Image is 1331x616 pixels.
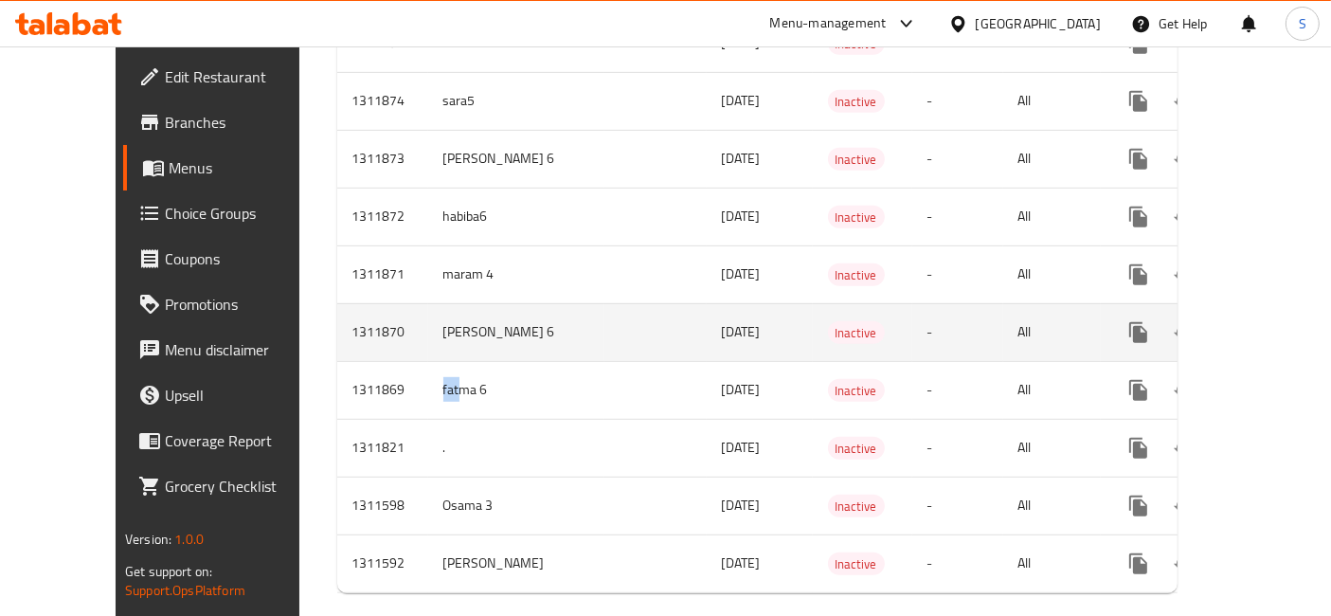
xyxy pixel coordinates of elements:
td: 1311872 [337,188,428,245]
td: [PERSON_NAME] 6 [428,303,604,361]
span: Inactive [828,91,885,113]
a: Promotions [123,281,338,327]
td: [PERSON_NAME] 6 [428,130,604,188]
button: Change Status [1161,541,1207,587]
div: Inactive [828,553,885,575]
span: [DATE] [722,204,761,228]
td: All [1003,419,1101,477]
span: Menus [169,156,323,179]
td: All [1003,361,1101,419]
span: Inactive [828,496,885,517]
td: - [912,361,1003,419]
span: Inactive [828,264,885,286]
button: Change Status [1161,426,1207,471]
a: Support.OpsPlatform [125,578,245,603]
span: [DATE] [722,88,761,113]
span: Inactive [828,380,885,402]
span: Edit Restaurant [165,65,323,88]
div: Inactive [828,148,885,171]
a: Branches [123,100,338,145]
td: fatma 6 [428,361,604,419]
span: Inactive [828,553,885,575]
span: Branches [165,111,323,134]
span: Upsell [165,384,323,407]
td: - [912,477,1003,534]
a: Choice Groups [123,190,338,236]
span: Inactive [828,207,885,228]
button: Change Status [1161,368,1207,413]
td: 1311592 [337,534,428,592]
td: 1311821 [337,419,428,477]
td: - [912,245,1003,303]
td: 1311874 [337,72,428,130]
a: Upsell [123,372,338,418]
button: more [1116,368,1161,413]
span: Promotions [165,293,323,316]
div: Inactive [828,263,885,286]
td: - [912,534,1003,592]
a: Coupons [123,236,338,281]
a: Menu disclaimer [123,327,338,372]
span: [DATE] [722,146,761,171]
div: Inactive [828,90,885,113]
button: Change Status [1161,310,1207,355]
td: All [1003,303,1101,361]
td: All [1003,245,1101,303]
span: [DATE] [722,319,761,344]
a: Coverage Report [123,418,338,463]
td: Osama 3 [428,477,604,534]
span: [DATE] [722,551,761,575]
td: 1311869 [337,361,428,419]
span: Menu disclaimer [165,338,323,361]
span: Inactive [828,149,885,171]
button: more [1116,310,1161,355]
div: Inactive [828,437,885,460]
div: Inactive [828,321,885,344]
span: Get support on: [125,559,212,584]
span: [DATE] [722,493,761,517]
td: - [912,130,1003,188]
td: All [1003,130,1101,188]
td: 1311873 [337,130,428,188]
td: - [912,419,1003,477]
span: Grocery Checklist [165,475,323,498]
td: All [1003,72,1101,130]
button: more [1116,541,1161,587]
span: Version: [125,527,171,552]
td: All [1003,188,1101,245]
td: . [428,419,604,477]
td: maram 4 [428,245,604,303]
td: [PERSON_NAME] [428,534,604,592]
td: - [912,72,1003,130]
button: Change Status [1161,194,1207,240]
td: 1311871 [337,245,428,303]
button: more [1116,252,1161,298]
button: more [1116,426,1161,471]
button: Change Status [1161,136,1207,182]
td: habiba6 [428,188,604,245]
a: Menus [123,145,338,190]
td: - [912,188,1003,245]
span: [DATE] [722,435,761,460]
span: Coupons [165,247,323,270]
td: sara5 [428,72,604,130]
span: [DATE] [722,262,761,286]
div: Inactive [828,495,885,517]
button: more [1116,136,1161,182]
button: Change Status [1161,483,1207,529]
span: Choice Groups [165,202,323,225]
td: - [912,303,1003,361]
a: Grocery Checklist [123,463,338,509]
div: Inactive [828,379,885,402]
span: S [1299,13,1306,34]
button: Change Status [1161,79,1207,124]
td: 1311598 [337,477,428,534]
td: All [1003,534,1101,592]
td: 1311870 [337,303,428,361]
div: Menu-management [770,12,887,35]
a: Edit Restaurant [123,54,338,100]
span: [DATE] [722,377,761,402]
div: [GEOGRAPHIC_DATA] [976,13,1101,34]
button: more [1116,194,1161,240]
